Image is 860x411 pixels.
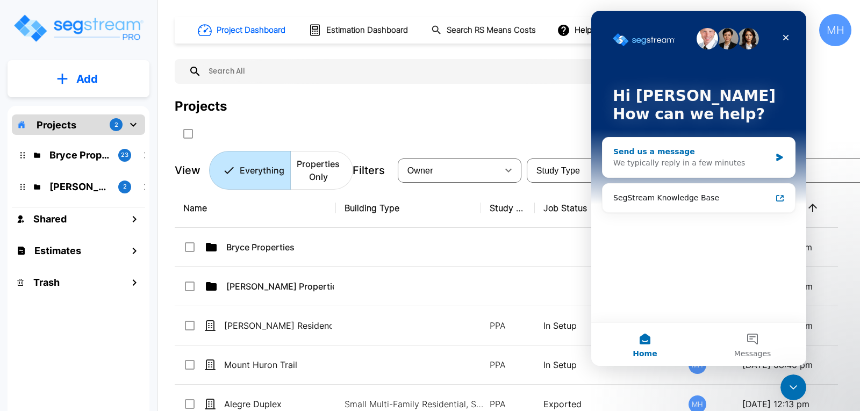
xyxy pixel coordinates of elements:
button: Project Dashboard [193,18,291,42]
p: [DATE] 12:13 pm [742,398,843,410]
p: Everything [240,164,284,177]
p: Small Multi-Family Residential, Small Multi-Family Residential Site [345,398,490,410]
p: In Setup [543,358,671,371]
button: Everything [209,151,291,190]
div: Platform [209,151,353,190]
h1: Trash [33,275,60,290]
p: Add [76,71,98,87]
p: PPA [490,398,526,410]
p: PPA [490,358,526,371]
th: Building Type [336,189,481,228]
button: Help Center [555,20,624,40]
p: [PERSON_NAME] Residence [224,319,332,332]
p: View [175,162,200,178]
img: Logo [12,13,144,44]
p: Properties Only [297,157,340,183]
span: Study Type [536,166,580,175]
h1: Project Dashboard [217,24,285,37]
th: Name [175,189,336,228]
div: Projects [175,97,227,116]
span: Owner [407,166,433,175]
p: 2 [114,120,118,129]
h1: Shared [33,212,67,226]
p: Mount Huron Trail [224,358,332,371]
p: 2 [123,182,127,191]
p: Romero Properties [49,179,110,194]
p: Bryce Properties [226,241,334,254]
p: PPA [490,319,526,332]
p: Exported [543,398,671,410]
button: Add [8,63,149,95]
h1: Search RS Means Costs [447,24,536,37]
h1: Estimates [34,243,81,258]
p: 23 [121,150,128,160]
p: Filters [353,162,385,178]
th: Job Status [535,189,680,228]
p: Alegre Duplex [224,398,332,410]
div: Select [529,155,584,185]
th: Study Type [481,189,535,228]
iframe: Intercom live chat [780,374,806,400]
button: Estimation Dashboard [304,19,414,41]
button: Search RS Means Costs [427,20,542,41]
p: Bryce Properties [49,148,110,162]
button: SelectAll [177,123,199,145]
p: Projects [37,118,76,132]
p: [PERSON_NAME] Properties [226,280,334,293]
iframe: Intercom live chat [591,11,806,366]
button: Properties Only [290,151,353,190]
p: In Setup [543,319,671,332]
h1: Estimation Dashboard [326,24,408,37]
input: Search All [202,59,643,84]
div: MH [819,14,851,46]
div: Select [400,155,498,185]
